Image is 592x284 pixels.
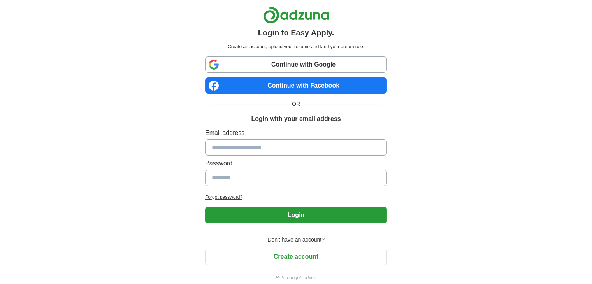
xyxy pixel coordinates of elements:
[205,128,387,138] label: Email address
[205,253,387,260] a: Create account
[287,100,305,108] span: OR
[258,27,334,39] h1: Login to Easy Apply.
[263,236,329,244] span: Don't have an account?
[205,274,387,281] a: Return to job advert
[205,249,387,265] button: Create account
[207,43,385,50] p: Create an account, upload your resume and land your dream role.
[205,56,387,73] a: Continue with Google
[251,114,341,124] h1: Login with your email address
[205,159,387,168] label: Password
[205,194,387,201] a: Forgot password?
[263,6,329,24] img: Adzuna logo
[205,77,387,94] a: Continue with Facebook
[205,207,387,223] button: Login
